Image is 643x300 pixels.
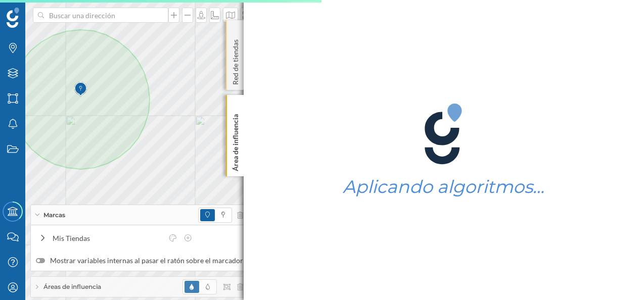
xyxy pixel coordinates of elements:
label: Mostrar variables internas al pasar el ratón sobre el marcador [36,256,243,266]
p: Área de influencia [231,110,241,171]
img: Geoblink Logo [7,8,19,28]
span: Marcas [43,211,65,220]
span: Soporte [20,7,56,16]
div: Mis Tiendas [53,233,163,243]
h1: Aplicando algoritmos… [343,177,544,196]
p: Red de tiendas [231,35,241,85]
span: Áreas de influencia [43,282,101,291]
img: Marker [74,79,87,99]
